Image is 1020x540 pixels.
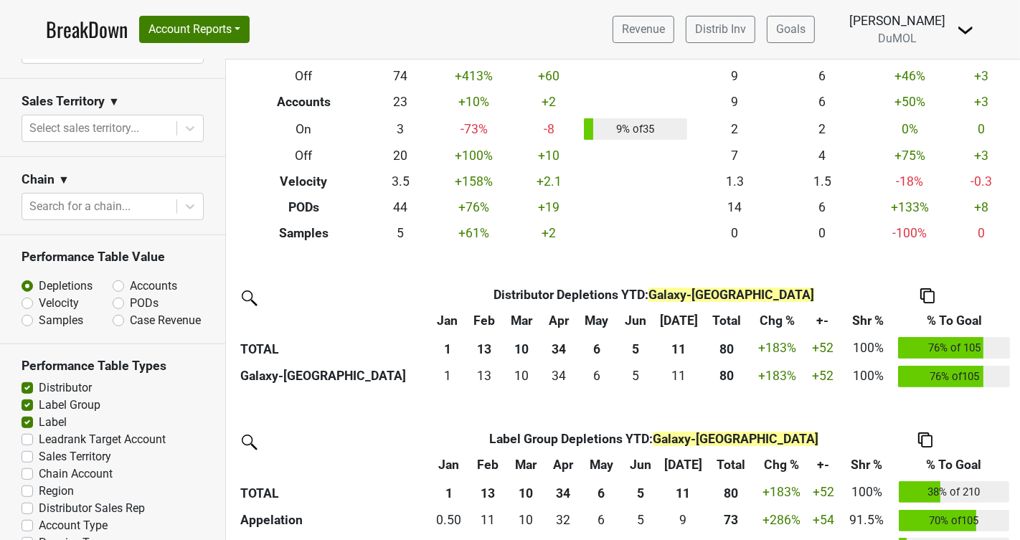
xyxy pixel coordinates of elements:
[371,89,430,115] td: 23
[878,32,917,45] span: DuMOL
[237,506,428,535] th: Appelation
[895,452,1013,478] th: % To Goal: activate to sort column ascending
[469,366,499,385] div: 13
[576,362,617,391] td: 6.167
[506,366,538,385] div: 10
[778,115,866,143] td: 2
[237,89,371,115] th: Accounts
[659,452,707,478] th: Jul: activate to sort column ascending
[613,16,674,43] a: Revenue
[39,312,83,329] label: Samples
[918,432,932,447] img: Copy to clipboard
[430,169,518,195] td: +158 %
[108,93,120,110] span: ▼
[518,194,580,220] td: +19
[751,362,804,391] td: +183 %
[22,250,204,265] h3: Performance Table Value
[655,333,703,362] th: 11
[839,478,895,506] td: 100%
[237,285,260,308] img: filter
[39,465,113,483] label: Chain Account
[849,11,945,30] div: [PERSON_NAME]
[39,295,79,312] label: Velocity
[237,478,428,506] th: TOTAL
[433,366,462,385] div: 1
[813,485,834,499] span: +52
[839,506,895,535] td: 91.5%
[625,511,656,529] div: 5
[518,169,580,195] td: +2.1
[58,171,70,189] span: ▼
[755,452,808,478] th: Chg %: activate to sort column ascending
[691,220,778,246] td: 0
[751,308,804,333] th: Chg %: activate to sort column ascending
[581,506,623,535] td: 6.167
[39,448,111,465] label: Sales Territory
[920,288,935,303] img: Copy to clipboard
[576,308,617,333] th: May: activate to sort column ascending
[767,16,815,43] a: Goals
[804,308,841,333] th: +-: activate to sort column ascending
[371,194,430,220] td: 44
[371,169,430,195] td: 3.5
[502,362,541,391] td: 10.333
[778,143,866,169] td: 4
[371,220,430,246] td: 5
[39,379,92,397] label: Distributor
[580,366,614,385] div: 6
[237,63,371,89] th: Off
[762,485,801,499] span: +183%
[542,333,577,362] th: 34
[866,169,953,195] td: -18 %
[778,63,866,89] td: 6
[237,194,371,220] th: PODs
[237,362,430,391] th: Galaxy-[GEOGRAPHIC_DATA]
[703,333,751,362] th: 80
[618,362,655,391] td: 5.167
[371,63,430,89] td: 74
[39,397,100,414] label: Label Group
[430,194,518,220] td: +76 %
[710,511,752,529] div: 73
[430,115,518,143] td: -73 %
[620,366,651,385] div: 5
[509,511,542,529] div: 10
[707,452,755,478] th: Total: activate to sort column ascending
[866,194,953,220] td: +133 %
[502,308,541,333] th: Mar: activate to sort column ascending
[518,63,580,89] td: +60
[954,220,1009,246] td: 0
[39,483,74,500] label: Region
[659,506,707,535] td: 8.5
[866,115,953,143] td: 0 %
[466,282,841,308] th: Distributor Depletions YTD :
[581,452,623,478] th: May: activate to sort column ascending
[812,341,834,355] span: +52
[686,16,755,43] a: Distrib Inv
[139,16,250,43] button: Account Reports
[808,452,839,478] th: +-: activate to sort column ascending
[518,115,580,143] td: -8
[653,432,818,446] span: Galaxy-[GEOGRAPHIC_DATA]
[428,478,470,506] th: 1
[866,143,953,169] td: +75 %
[542,308,577,333] th: Apr: activate to sort column ascending
[22,359,204,374] h3: Performance Table Types
[549,511,577,529] div: 32
[542,362,577,391] td: 33.5
[39,278,93,295] label: Depletions
[623,452,660,478] th: Jun: activate to sort column ascending
[655,362,703,391] td: 11.334
[237,115,371,143] th: On
[545,506,580,535] td: 32
[506,452,546,478] th: Mar: activate to sort column ascending
[466,308,502,333] th: Feb: activate to sort column ascending
[237,333,430,362] th: TOTAL
[502,333,541,362] th: 10
[39,517,108,534] label: Account Type
[707,506,755,535] th: 73.334
[430,362,466,391] td: 1
[703,308,751,333] th: Total: activate to sort column ascending
[839,452,895,478] th: Shr %: activate to sort column ascending
[691,143,778,169] td: 7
